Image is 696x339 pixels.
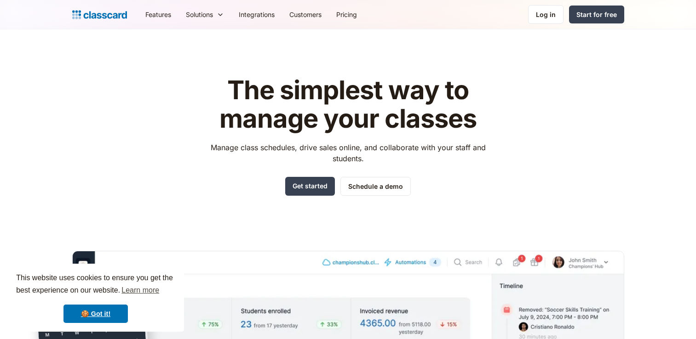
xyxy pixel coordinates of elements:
[282,4,329,25] a: Customers
[202,142,494,164] p: Manage class schedules, drive sales online, and collaborate with your staff and students.
[285,177,335,196] a: Get started
[186,10,213,19] div: Solutions
[178,4,231,25] div: Solutions
[528,5,564,24] a: Log in
[120,283,161,297] a: learn more about cookies
[340,177,411,196] a: Schedule a demo
[231,4,282,25] a: Integrations
[569,6,624,23] a: Start for free
[329,4,364,25] a: Pricing
[72,8,127,21] a: Logo
[16,272,175,297] span: This website uses cookies to ensure you get the best experience on our website.
[202,76,494,133] h1: The simplest way to manage your classes
[138,4,178,25] a: Features
[7,264,184,332] div: cookieconsent
[576,10,617,19] div: Start for free
[63,305,128,323] a: dismiss cookie message
[536,10,556,19] div: Log in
